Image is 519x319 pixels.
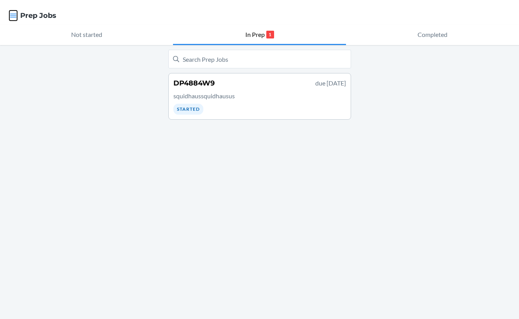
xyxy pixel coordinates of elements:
[346,25,519,45] button: Completed
[20,10,56,21] h4: Prep Jobs
[245,30,265,39] p: In Prep
[71,30,102,39] p: Not started
[168,73,351,120] a: DP4884W9due [DATE]squidhaussquidhaususStarted
[173,25,346,45] button: In Prep1
[173,91,346,101] p: squidhaussquidhausus
[266,31,274,38] p: 1
[173,104,203,115] div: Started
[418,30,447,39] p: Completed
[315,78,346,88] p: due [DATE]
[173,78,215,88] h4: DP4884W9
[168,50,351,68] input: Search Prep Jobs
